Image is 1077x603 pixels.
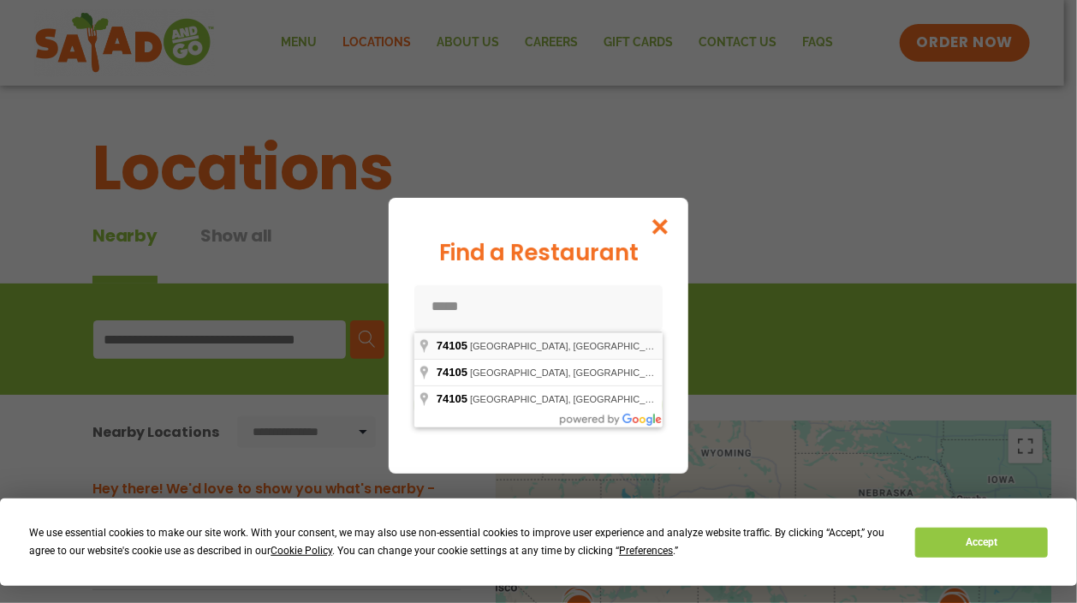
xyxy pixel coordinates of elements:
div: We use essential cookies to make our site work. With your consent, we may also use non-essential ... [29,524,895,560]
span: [GEOGRAPHIC_DATA], [GEOGRAPHIC_DATA], [GEOGRAPHIC_DATA] [470,341,775,351]
span: [GEOGRAPHIC_DATA], [GEOGRAPHIC_DATA] [470,367,671,378]
div: Find a Restaurant [414,236,663,270]
span: Cookie Policy [271,545,332,557]
button: Close modal [633,198,688,255]
span: 74105 [437,339,467,352]
button: Accept [915,528,1047,558]
span: [GEOGRAPHIC_DATA], [GEOGRAPHIC_DATA] [470,394,671,404]
span: 74105 [437,392,467,405]
span: 74105 [437,366,467,379]
span: Preferences [619,545,673,557]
